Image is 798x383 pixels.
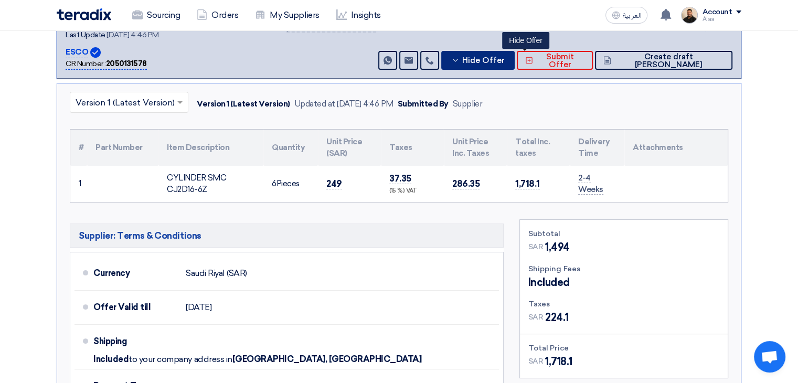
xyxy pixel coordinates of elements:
[90,47,101,58] img: Verified Account
[389,173,411,184] span: 37.35
[93,261,177,286] div: Currency
[528,241,544,252] span: SAR
[70,166,87,202] td: 1
[381,130,444,166] th: Taxes
[294,98,393,110] div: Updated at [DATE] 4:46 PM
[389,187,435,196] div: (15 %) VAT
[158,130,263,166] th: Item Description
[93,354,129,365] span: Included
[570,130,624,166] th: Delivery Time
[517,51,593,70] button: Submit Offer
[398,98,449,110] div: Submitted By
[502,32,549,49] div: Hide Offer
[536,53,584,69] span: Submit Offer
[167,172,255,196] div: CYLINDER SMC CJ2D16-6Z
[515,178,540,189] span: 1,718.1
[595,51,732,70] button: Create draft [PERSON_NAME]
[528,312,544,323] span: SAR
[186,302,211,313] span: [DATE]
[528,263,719,274] div: Shipping Fees
[453,98,482,110] div: Supplier
[528,356,544,367] span: SAR
[232,354,422,365] span: [GEOGRAPHIC_DATA], [GEOGRAPHIC_DATA]
[124,4,188,27] a: Sourcing
[545,354,572,369] span: 1,718.1
[93,329,177,354] div: Shipping
[444,130,507,166] th: Unit Price Inc. Taxes
[624,130,728,166] th: Attachments
[702,16,741,22] div: Alaa
[70,224,504,248] h5: Supplier: Terms & Conditions
[87,130,158,166] th: Part Number
[754,341,785,373] div: Open chat
[441,51,515,70] button: Hide Offer
[528,343,719,354] div: Total Price
[66,30,105,39] span: Last Update
[507,130,570,166] th: Total Inc. taxes
[545,310,569,325] span: 224.1
[462,57,505,65] span: Hide Offer
[681,7,698,24] img: MAA_1717931611039.JPG
[702,8,732,17] div: Account
[326,178,342,189] span: 249
[452,178,480,189] span: 286.35
[328,4,389,27] a: Insights
[188,4,247,27] a: Orders
[272,179,276,188] span: 6
[578,173,603,195] span: 2-4 Weeks
[528,274,570,290] span: Included
[57,8,111,20] img: Teradix logo
[605,7,647,24] button: العربية
[66,58,147,70] div: CR Number :
[622,12,641,19] span: العربية
[528,228,719,239] div: Subtotal
[263,130,318,166] th: Quantity
[66,46,88,59] p: ESCO
[197,98,290,110] div: Version 1 (Latest Version)
[70,130,87,166] th: #
[247,4,327,27] a: My Suppliers
[129,354,232,365] span: to your company address in
[107,30,158,39] span: [DATE] 4:46 PM
[263,166,318,202] td: Pieces
[545,239,570,255] span: 1,494
[106,59,147,68] b: 2050131578
[93,295,177,320] div: Offer Valid till
[614,53,724,69] span: Create draft [PERSON_NAME]
[318,130,381,166] th: Unit Price (SAR)
[528,299,719,310] div: Taxes
[186,263,247,283] div: Saudi Riyal (SAR)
